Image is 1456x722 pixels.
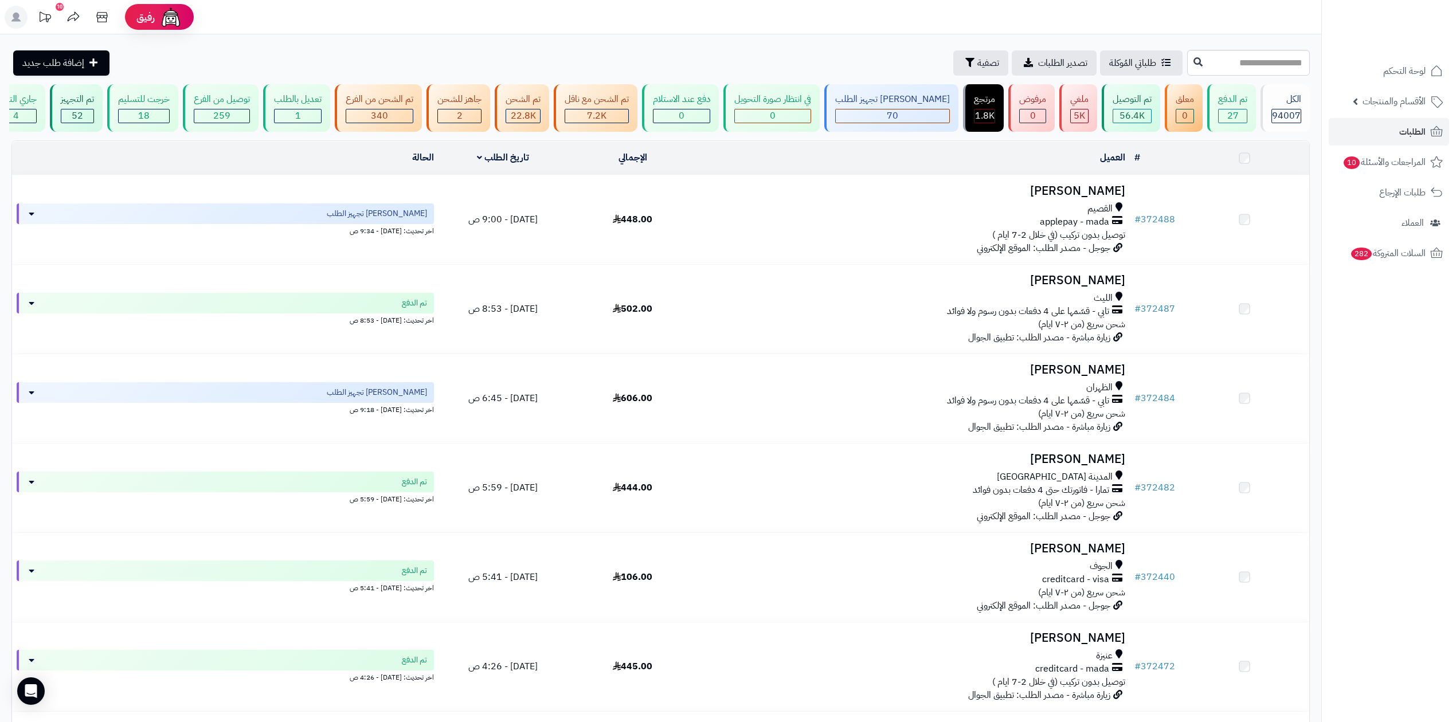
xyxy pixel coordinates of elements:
span: رفيق [136,10,155,24]
span: السلات المتروكة [1350,245,1426,261]
span: # [1134,391,1141,405]
span: [DATE] - 4:26 ص [468,660,538,673]
div: [PERSON_NAME] تجهيز الطلب [835,93,950,106]
div: ملغي [1070,93,1089,106]
a: تم الشحن 22.8K [492,84,551,132]
span: عنيزة [1096,649,1113,662]
a: لوحة التحكم [1329,57,1449,85]
a: العميل [1100,151,1125,164]
span: [PERSON_NAME] تجهيز الطلب [327,387,427,398]
div: اخر تحديث: [DATE] - 4:26 ص [17,670,434,682]
div: 0 [653,109,710,123]
a: الكل94007 [1258,84,1312,132]
span: 282 [1351,248,1372,260]
div: توصيل من الفرع [194,93,250,106]
span: زيارة مباشرة - مصدر الطلب: تطبيق الجوال [968,420,1110,434]
a: إضافة طلب جديد [13,50,109,76]
h3: [PERSON_NAME] [702,631,1125,645]
div: 10 [56,3,64,11]
span: تمارا - فاتورتك حتى 4 دفعات بدون فوائد [973,484,1109,497]
span: شحن سريع (من ٢-٧ ايام) [1038,496,1125,510]
h3: [PERSON_NAME] [702,363,1125,376]
div: 1801 [974,109,995,123]
div: تم الشحن [506,93,541,106]
span: الجوف [1090,560,1113,573]
span: القصيم [1087,202,1113,215]
span: 0 [679,109,684,123]
span: تم الدفع [402,476,427,488]
a: في انتظار صورة التحويل 0 [721,84,822,132]
div: في انتظار صورة التحويل [734,93,811,106]
span: تصدير الطلبات [1038,56,1087,70]
div: 70 [836,109,949,123]
a: #372440 [1134,570,1175,584]
span: 0 [1030,109,1036,123]
span: 22.8K [511,109,536,123]
span: [DATE] - 6:45 ص [468,391,538,405]
div: 2 [438,109,481,123]
div: تم التجهيز [61,93,94,106]
a: #372487 [1134,302,1175,316]
span: توصيل بدون تركيب (في خلال 2-7 ايام ) [992,675,1125,689]
span: 2 [457,109,463,123]
img: ai-face.png [159,6,182,29]
span: # [1134,570,1141,584]
a: تم الشحن من الفرع 340 [332,84,424,132]
a: جاهز للشحن 2 [424,84,492,132]
span: إضافة طلب جديد [22,56,84,70]
span: شحن سريع (من ٢-٧ ايام) [1038,586,1125,599]
span: العملاء [1402,215,1424,231]
span: المراجعات والأسئلة [1343,154,1426,170]
div: 0 [735,109,811,123]
span: [PERSON_NAME] تجهيز الطلب [327,208,427,219]
span: # [1134,213,1141,226]
div: تم التوصيل [1113,93,1152,106]
div: اخر تحديث: [DATE] - 8:53 ص [17,313,434,325]
span: تم الدفع [402,565,427,576]
span: لوحة التحكم [1383,63,1426,79]
div: 52 [61,109,93,123]
a: تحديثات المنصة [30,6,59,32]
span: 448.00 [613,213,652,226]
div: مرفوض [1019,93,1046,106]
span: 5K [1074,109,1085,123]
span: 10 [1344,156,1360,169]
span: 7.2K [587,109,606,123]
span: # [1134,660,1141,673]
a: تاريخ الطلب [477,151,529,164]
span: applepay - mada [1040,215,1109,229]
span: الليث [1094,292,1113,305]
span: 56.4K [1120,109,1145,123]
span: تابي - قسّمها على 4 دفعات بدون رسوم ولا فوائد [947,394,1109,407]
a: مرفوض 0 [1006,84,1057,132]
div: 340 [346,109,413,123]
span: 94007 [1272,109,1301,123]
div: Open Intercom Messenger [17,677,45,705]
h3: [PERSON_NAME] [702,542,1125,555]
span: # [1134,481,1141,495]
a: طلبات الإرجاع [1329,179,1449,206]
span: جوجل - مصدر الطلب: الموقع الإلكتروني [977,241,1110,255]
h3: [PERSON_NAME] [702,185,1125,198]
span: 18 [138,109,150,123]
span: شحن سريع (من ٢-٧ ايام) [1038,317,1125,331]
a: طلباتي المُوكلة [1100,50,1183,76]
span: شحن سريع (من ٢-٧ ايام) [1038,407,1125,421]
div: 22833 [506,109,540,123]
span: تم الدفع [402,297,427,309]
span: 27 [1227,109,1239,123]
span: تابي - قسّمها على 4 دفعات بدون رسوم ولا فوائد [947,305,1109,318]
div: اخر تحديث: [DATE] - 9:34 ص [17,224,434,236]
span: 70 [887,109,898,123]
span: # [1134,302,1141,316]
a: تعديل بالطلب 1 [261,84,332,132]
button: تصفية [953,50,1008,76]
div: معلق [1176,93,1194,106]
div: 27 [1219,109,1247,123]
span: 4 [13,109,19,123]
span: [DATE] - 5:59 ص [468,481,538,495]
div: تم الدفع [1218,93,1247,106]
a: العملاء [1329,209,1449,237]
div: 0 [1176,109,1193,123]
a: #372488 [1134,213,1175,226]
